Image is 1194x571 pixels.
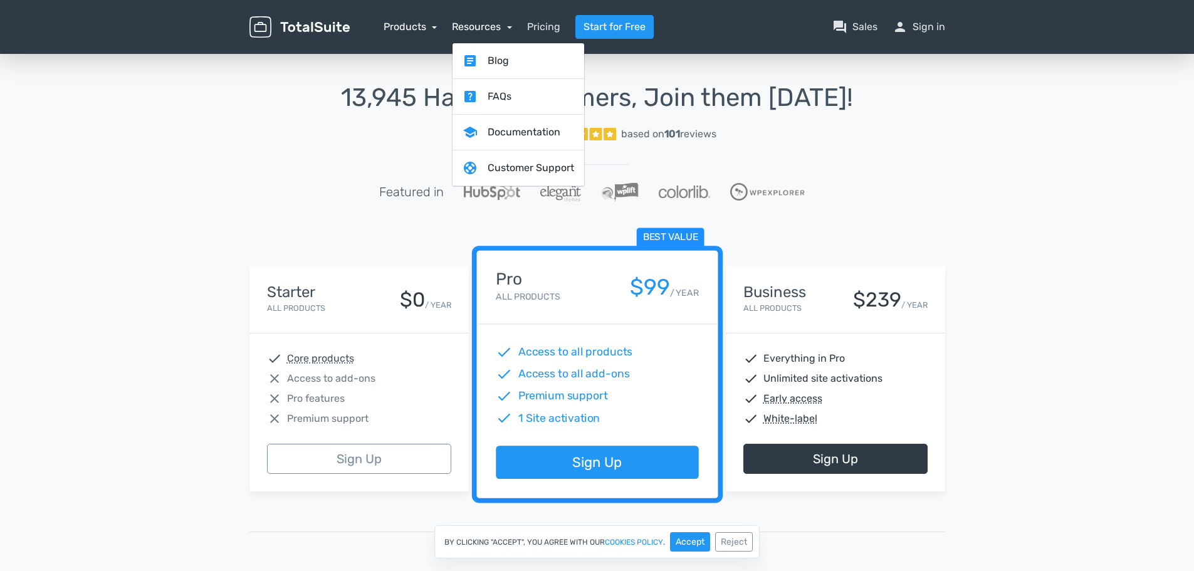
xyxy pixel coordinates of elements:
img: ElegantThemes [540,182,581,201]
h1: 13,945 Happy Customers, Join them [DATE]! [249,84,945,112]
span: check [496,366,512,382]
span: check [743,411,758,426]
span: Or [592,525,602,540]
span: Premium support [518,388,607,404]
button: Reject [715,532,753,552]
span: Unlimited site activations [763,371,882,386]
span: support [463,160,478,175]
a: Sign Up [496,446,698,479]
a: Pricing [527,19,560,34]
span: check [496,410,512,426]
span: Best value [636,228,704,248]
button: Accept [670,532,710,552]
span: check [267,351,282,366]
small: All Products [496,291,560,302]
span: Everything in Pro [763,351,845,366]
a: supportCustomer Support [453,150,584,186]
span: close [267,371,282,386]
img: TotalSuite for WordPress [249,16,350,38]
span: question_answer [832,19,847,34]
span: close [267,391,282,406]
abbr: Core products [287,351,354,366]
h5: Featured in [379,185,444,199]
div: By clicking "Accept", you agree with our . [434,525,760,558]
div: $0 [400,289,425,311]
span: check [496,344,512,360]
a: Excellent 5/5 based on101reviews [249,122,945,147]
span: close [267,411,282,426]
a: schoolDocumentation [453,115,584,150]
a: Resources [452,21,512,33]
a: Products [384,21,437,33]
span: help_center [463,89,478,104]
span: school [463,125,478,140]
span: Access to all products [518,344,632,360]
h4: Pro [496,270,560,288]
span: check [743,391,758,406]
abbr: Early access [763,391,822,406]
span: article [463,53,478,68]
small: / YEAR [669,286,698,300]
strong: 101 [664,128,680,140]
div: based on reviews [621,127,716,142]
span: person [893,19,908,34]
img: WPExplorer [730,183,805,201]
img: WPLift [601,182,638,201]
span: Access to add-ons [287,371,375,386]
span: check [496,388,512,404]
div: $239 [853,289,901,311]
a: articleBlog [453,43,584,79]
span: Pro features [287,391,345,406]
div: $99 [629,275,669,300]
span: Premium support [287,411,369,426]
img: Hubspot [464,184,520,200]
span: 1 Site activation [518,410,600,426]
a: question_answerSales [832,19,877,34]
img: Colorlib [659,186,710,198]
a: Start for Free [575,15,654,39]
small: All Products [267,303,325,313]
small: / YEAR [425,299,451,311]
small: / YEAR [901,299,928,311]
a: cookies policy [605,538,663,546]
abbr: White-label [763,411,817,426]
small: All Products [743,303,802,313]
a: personSign in [893,19,945,34]
h4: Business [743,284,806,300]
a: Sign Up [743,444,928,474]
h4: Starter [267,284,325,300]
a: help_centerFAQs [453,79,584,115]
a: Sign Up [267,444,451,474]
span: Access to all add-ons [518,366,629,382]
span: check [743,351,758,366]
span: check [743,371,758,386]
